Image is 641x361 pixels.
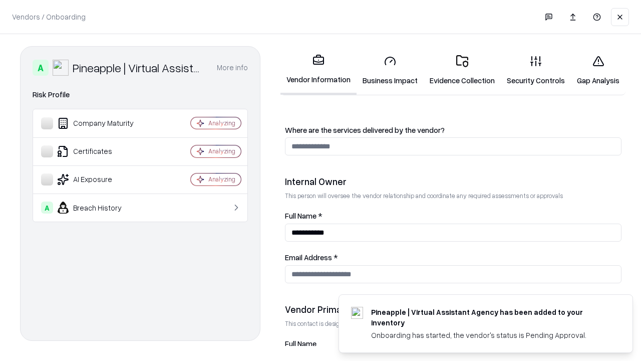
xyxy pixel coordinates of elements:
p: This person will oversee the vendor relationship and coordinate any required assessments or appro... [285,192,621,200]
a: Vendor Information [280,46,357,95]
p: Vendors / Onboarding [12,12,86,22]
label: Where are the services delivered by the vendor? [285,126,621,134]
a: Security Controls [501,47,571,94]
label: Full Name [285,340,621,347]
img: Pineapple | Virtual Assistant Agency [53,60,69,76]
div: Breach History [41,202,161,214]
div: Analyzing [208,147,235,155]
div: Pineapple | Virtual Assistant Agency has been added to your inventory [371,307,608,328]
div: Analyzing [208,119,235,127]
div: Onboarding has started, the vendor's status is Pending Approval. [371,330,608,340]
div: Certificates [41,145,161,157]
div: Company Maturity [41,117,161,129]
div: Vendor Primary Contact [285,303,621,315]
div: Pineapple | Virtual Assistant Agency [73,60,205,76]
div: Internal Owner [285,175,621,188]
div: AI Exposure [41,173,161,186]
div: A [33,60,49,76]
div: Risk Profile [33,89,248,101]
label: Email Address * [285,254,621,261]
div: A [41,202,53,214]
button: More info [217,59,248,77]
a: Evidence Collection [424,47,501,94]
a: Business Impact [357,47,424,94]
div: Analyzing [208,175,235,184]
p: This contact is designated to receive the assessment request from Shift [285,319,621,328]
img: trypineapple.com [351,307,363,319]
label: Full Name * [285,212,621,220]
a: Gap Analysis [571,47,625,94]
